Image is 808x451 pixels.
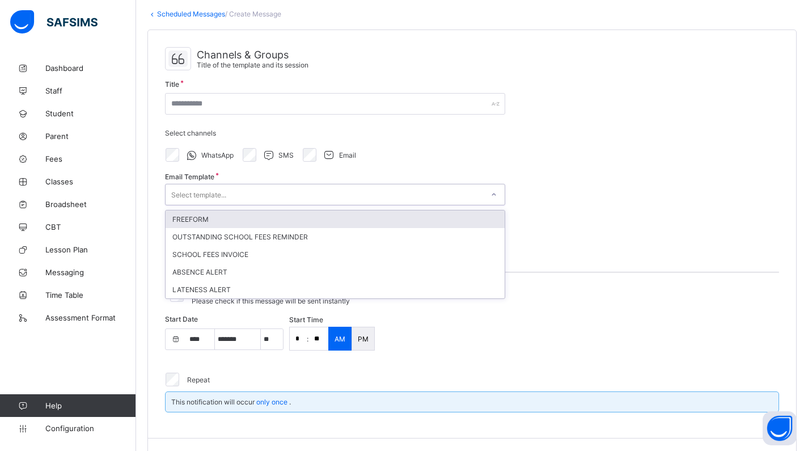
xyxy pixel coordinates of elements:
[166,228,505,246] div: OUTSTANDING SCHOOL FEES REMINDER
[197,49,308,61] span: Channels & Groups
[165,129,216,137] span: Select channels
[763,411,797,445] button: Open asap
[201,151,234,159] span: WhatsApp
[171,398,291,406] span: This notification will occur .
[45,154,136,163] span: Fees
[307,335,308,343] p: :
[45,222,136,231] span: CBT
[171,184,226,205] div: Select template...
[165,172,214,181] span: Email Template
[289,315,323,324] span: Start time
[166,246,505,263] div: SCHOOL FEES INVOICE
[165,315,198,323] span: Start Date
[45,245,136,254] span: Lesson Plan
[187,376,210,384] label: Repeat
[166,281,505,298] div: LATENESS ALERT
[157,10,225,18] a: Scheduled Messages
[192,297,350,305] span: Please check if this message will be sent instantly
[45,268,136,277] span: Messaging
[339,151,356,159] span: Email
[45,313,136,322] span: Assessment Format
[45,64,136,73] span: Dashboard
[278,151,294,159] span: SMS
[225,10,281,18] span: / Create Message
[45,200,136,209] span: Broadsheet
[45,424,136,433] span: Configuration
[358,335,369,343] p: PM
[166,210,505,228] div: FREEFORM
[45,109,136,118] span: Student
[45,86,136,95] span: Staff
[45,132,136,141] span: Parent
[165,80,179,88] span: Title
[45,177,136,186] span: Classes
[45,401,136,410] span: Help
[45,290,136,300] span: Time Table
[256,398,287,406] span: only once
[10,10,98,34] img: safsims
[166,263,505,281] div: ABSENCE ALERT
[335,335,345,343] p: AM
[197,61,308,69] span: Title of the template and its session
